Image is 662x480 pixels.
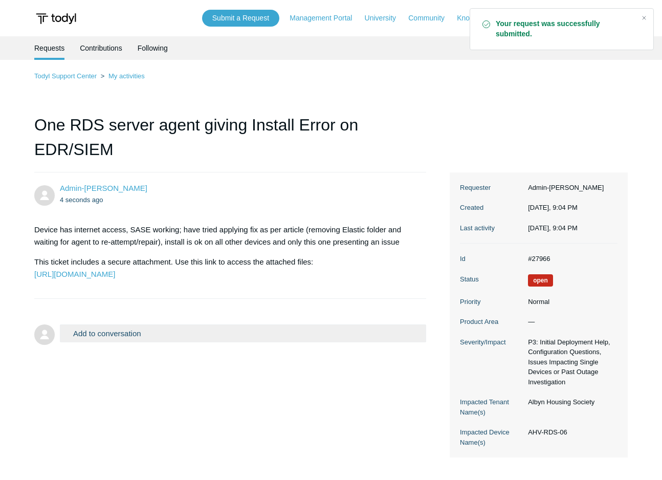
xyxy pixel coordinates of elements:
p: Device has internet access, SASE working; have tried applying fix as per article (removing Elasti... [34,224,416,248]
li: My activities [99,72,145,80]
dt: Product Area [460,317,523,327]
a: University [365,13,406,24]
a: Todyl Support Center [34,72,97,80]
time: 09/07/2025, 21:04 [528,224,578,232]
strong: Your request was successfully submitted. [496,19,633,39]
li: Todyl Support Center [34,72,99,80]
dt: Id [460,254,523,264]
a: My activities [108,72,145,80]
dd: Admin-[PERSON_NAME] [523,183,617,193]
li: Requests [34,36,64,60]
dd: Normal [523,297,617,307]
dt: Status [460,274,523,285]
dd: — [523,317,617,327]
dd: P3: Initial Deployment Help, Configuration Questions, Issues Impacting Single Devices or Past Out... [523,337,617,387]
dt: Priority [460,297,523,307]
a: Management Portal [290,13,362,24]
p: This ticket includes a secure attachment. Use this link to access the attached files: [34,256,416,280]
a: Community [408,13,455,24]
dd: Albyn Housing Society [523,397,617,407]
button: Add to conversation [60,324,426,342]
a: Contributions [80,36,122,60]
dd: #27966 [523,254,617,264]
dt: Created [460,203,523,213]
dd: AHV-RDS-06 [523,427,617,438]
span: We are working on a response for you [528,274,553,287]
a: Knowledge Base [457,13,521,24]
a: Admin-[PERSON_NAME] [60,184,147,192]
dt: Impacted Tenant Name(s) [460,397,523,417]
h1: One RDS server agent giving Install Error on EDR/SIEM [34,113,426,172]
dt: Last activity [460,223,523,233]
span: Admin-Kevin Leightley [60,184,147,192]
div: Close [637,11,651,25]
a: [URL][DOMAIN_NAME] [34,270,115,278]
dt: Requester [460,183,523,193]
dt: Severity/Impact [460,337,523,347]
a: Following [138,36,168,60]
dt: Impacted Device Name(s) [460,427,523,447]
time: 09/07/2025, 21:04 [528,204,578,211]
a: Submit a Request [202,10,279,27]
img: Todyl Support Center Help Center home page [34,9,78,28]
time: 09/07/2025, 21:04 [60,196,103,204]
